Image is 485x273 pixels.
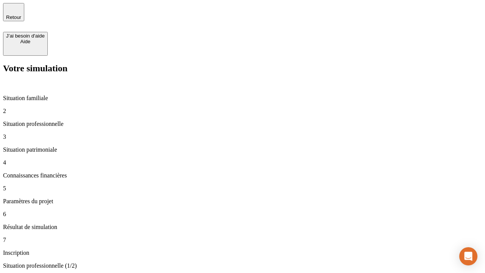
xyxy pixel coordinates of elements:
p: 6 [3,211,482,218]
div: Aide [6,39,45,44]
p: 5 [3,185,482,192]
p: Paramètres du projet [3,198,482,205]
h2: Votre simulation [3,63,482,74]
p: 2 [3,108,482,115]
p: Connaissances financières [3,172,482,179]
span: Retour [6,14,21,20]
p: Situation professionnelle [3,121,482,127]
button: J’ai besoin d'aideAide [3,32,48,56]
p: Situation familiale [3,95,482,102]
div: Open Intercom Messenger [459,247,477,265]
p: 7 [3,237,482,243]
p: Situation patrimoniale [3,146,482,153]
p: 4 [3,159,482,166]
p: Situation professionnelle (1/2) [3,262,482,269]
p: Inscription [3,249,482,256]
p: 3 [3,133,482,140]
button: Retour [3,3,24,21]
p: Résultat de simulation [3,224,482,231]
div: J’ai besoin d'aide [6,33,45,39]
